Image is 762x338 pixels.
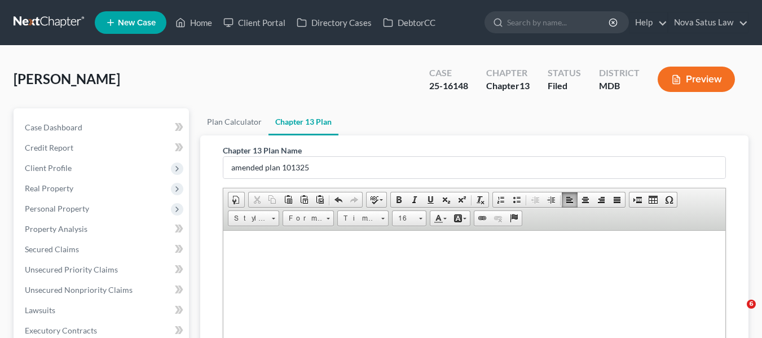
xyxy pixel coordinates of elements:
[599,67,640,80] div: District
[668,12,748,33] a: Nova Satus Law
[438,192,454,207] a: Subscript
[16,117,189,138] a: Case Dashboard
[527,192,543,207] a: Decrease Indent
[509,192,525,207] a: Insert/Remove Bulleted List
[486,67,530,80] div: Chapter
[16,280,189,300] a: Unsecured Nonpriority Claims
[338,211,377,226] span: Times New Roman
[493,192,509,207] a: Insert/Remove Numbered List
[312,192,328,207] a: Paste from Word
[25,285,133,295] span: Unsecured Nonpriority Claims
[228,192,244,207] a: Document Properties
[407,192,422,207] a: Italic
[291,12,377,33] a: Directory Cases
[392,210,426,226] a: 16
[337,210,389,226] a: Times New Roman
[218,12,291,33] a: Client Portal
[629,192,645,207] a: Insert Page Break for Printing
[223,157,725,178] input: Enter name...
[490,211,506,226] a: Unlink
[486,80,530,93] div: Chapter
[118,19,156,27] span: New Case
[562,192,578,207] a: Align Left
[228,211,268,226] span: Styles
[422,192,438,207] a: Underline
[661,192,677,207] a: Insert Special Character
[747,300,756,309] span: 6
[473,192,488,207] a: Remove Format
[16,219,189,239] a: Property Analysis
[393,211,415,226] span: 16
[25,183,73,193] span: Real Property
[346,192,362,207] a: Redo
[25,265,118,274] span: Unsecured Priority Claims
[429,80,468,93] div: 25-16148
[645,192,661,207] a: Table
[16,300,189,321] a: Lawsuits
[519,80,530,91] span: 13
[543,192,559,207] a: Increase Indent
[331,192,346,207] a: Undo
[25,204,89,213] span: Personal Property
[548,67,581,80] div: Status
[228,210,279,226] a: Styles
[280,192,296,207] a: Paste
[268,108,338,135] a: Chapter 13 Plan
[25,244,79,254] span: Secured Claims
[391,192,407,207] a: Bold
[430,211,450,226] a: Text Color
[16,138,189,158] a: Credit Report
[170,12,218,33] a: Home
[25,305,55,315] span: Lawsuits
[265,192,280,207] a: Copy
[200,108,268,135] a: Plan Calculator
[25,163,72,173] span: Client Profile
[16,260,189,280] a: Unsecured Priority Claims
[367,192,386,207] a: Spell Checker
[548,80,581,93] div: Filed
[25,224,87,234] span: Property Analysis
[283,211,323,226] span: Format
[283,210,334,226] a: Format
[450,211,470,226] a: Background Color
[25,143,73,152] span: Credit Report
[377,12,441,33] a: DebtorCC
[724,300,751,327] iframe: Intercom live chat
[507,12,610,33] input: Search by name...
[14,71,120,87] span: [PERSON_NAME]
[474,211,490,226] a: Link
[16,239,189,260] a: Secured Claims
[506,211,522,226] a: Anchor
[629,12,667,33] a: Help
[593,192,609,207] a: Align Right
[223,144,302,156] label: Chapter 13 Plan Name
[25,122,82,132] span: Case Dashboard
[454,192,470,207] a: Superscript
[249,192,265,207] a: Cut
[25,326,97,335] span: Executory Contracts
[578,192,593,207] a: Center
[599,80,640,93] div: MDB
[658,67,735,92] button: Preview
[609,192,625,207] a: Justify
[429,67,468,80] div: Case
[296,192,312,207] a: Paste as plain text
